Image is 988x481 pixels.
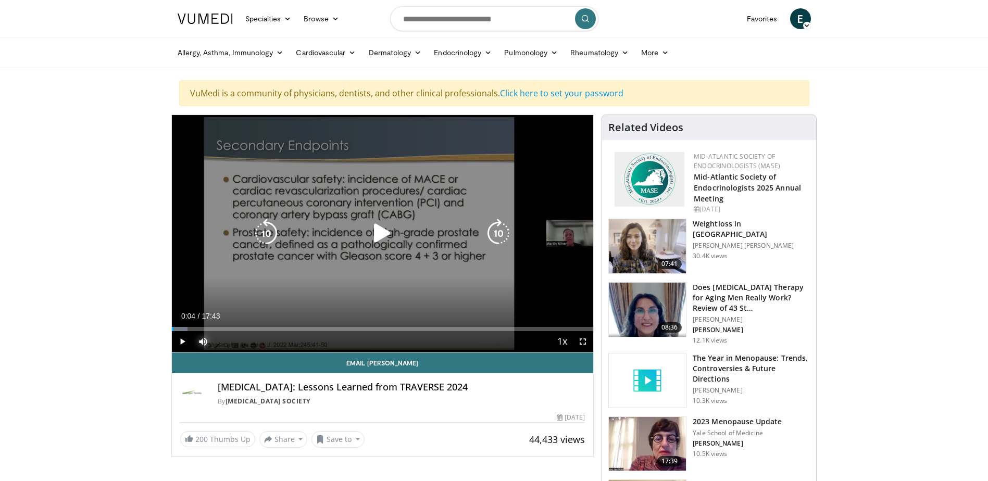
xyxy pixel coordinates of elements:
[693,416,782,427] h3: 2023 Menopause Update
[693,386,810,395] p: [PERSON_NAME]
[693,282,810,313] h3: Does [MEDICAL_DATA] Therapy for Aging Men Really Work? Review of 43 St…
[172,331,193,352] button: Play
[693,353,810,384] h3: The Year in Menopause: Trends, Controversies & Future Directions
[500,87,623,99] a: Click here to set your password
[608,282,810,345] a: 08:36 Does [MEDICAL_DATA] Therapy for Aging Men Really Work? Review of 43 St… [PERSON_NAME] [PERS...
[259,431,308,448] button: Share
[172,352,594,373] a: Email [PERSON_NAME]
[693,315,810,324] p: [PERSON_NAME]
[193,331,214,352] button: Mute
[198,312,200,320] span: /
[180,431,255,447] a: 200 Thumbs Up
[428,42,498,63] a: Endocrinology
[498,42,564,63] a: Pulmonology
[390,6,598,31] input: Search topics, interventions
[557,413,585,422] div: [DATE]
[564,42,635,63] a: Rheumatology
[609,283,686,337] img: 1fb63f24-3a49-41d9-af93-8ce49bfb7a73.png.150x105_q85_crop-smart_upscale.png
[172,115,594,352] video-js: Video Player
[635,42,675,63] a: More
[615,152,684,207] img: f382488c-070d-4809-84b7-f09b370f5972.png.150x105_q85_autocrop_double_scale_upscale_version-0.2.png
[552,331,572,352] button: Playback Rate
[572,331,593,352] button: Fullscreen
[741,8,784,29] a: Favorites
[657,456,682,466] span: 17:39
[609,219,686,273] img: 9983fed1-7565-45be-8934-aef1103ce6e2.150x105_q85_crop-smart_upscale.jpg
[218,397,585,406] div: By
[218,382,585,393] h4: [MEDICAL_DATA]: Lessons Learned from TRAVERSE 2024
[657,322,682,333] span: 08:36
[362,42,428,63] a: Dermatology
[694,205,808,214] div: [DATE]
[172,327,594,331] div: Progress Bar
[693,439,782,448] p: [PERSON_NAME]
[311,431,365,448] button: Save to
[608,121,683,134] h4: Related Videos
[297,8,345,29] a: Browse
[609,417,686,471] img: 1b7e2ecf-010f-4a61-8cdc-5c411c26c8d3.150x105_q85_crop-smart_upscale.jpg
[202,312,220,320] span: 17:43
[608,416,810,472] a: 17:39 2023 Menopause Update Yale School of Medicine [PERSON_NAME] 10.5K views
[609,353,686,408] img: video_placeholder_short.svg
[694,172,801,204] a: Mid-Atlantic Society of Endocrinologists 2025 Annual Meeting
[693,429,782,437] p: Yale School of Medicine
[694,152,780,170] a: Mid-Atlantic Society of Endocrinologists (MASE)
[693,450,727,458] p: 10.5K views
[178,14,233,24] img: VuMedi Logo
[226,397,310,406] a: [MEDICAL_DATA] Society
[608,353,810,408] a: The Year in Menopause: Trends, Controversies & Future Directions [PERSON_NAME] 10.3K views
[693,336,727,345] p: 12.1K views
[790,8,811,29] a: E
[195,434,208,444] span: 200
[608,219,810,274] a: 07:41 Weightloss in [GEOGRAPHIC_DATA] [PERSON_NAME] [PERSON_NAME] 30.4K views
[657,259,682,269] span: 07:41
[693,219,810,239] h3: Weightloss in [GEOGRAPHIC_DATA]
[181,312,195,320] span: 0:04
[290,42,362,63] a: Cardiovascular
[180,382,205,407] img: Androgen Society
[693,252,727,260] p: 30.4K views
[693,326,810,334] p: [PERSON_NAME]
[239,8,298,29] a: Specialties
[529,433,585,446] span: 44,433 views
[693,397,727,405] p: 10.3K views
[171,42,290,63] a: Allergy, Asthma, Immunology
[693,242,810,250] p: [PERSON_NAME] [PERSON_NAME]
[179,80,809,106] div: VuMedi is a community of physicians, dentists, and other clinical professionals.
